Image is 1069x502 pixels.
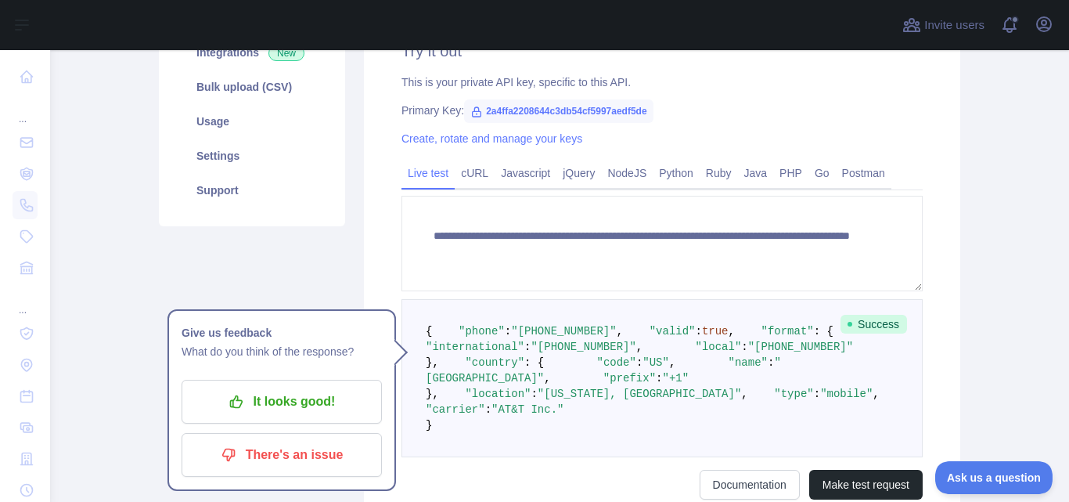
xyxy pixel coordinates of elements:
span: : { [814,325,833,338]
span: , [669,356,675,369]
span: : [485,403,491,416]
p: It looks good! [193,388,370,415]
a: cURL [455,161,495,186]
span: "valid" [650,325,696,338]
span: : [524,341,531,353]
a: Java [738,161,774,186]
a: Create, rotate and manage your keys [401,132,582,145]
span: }, [426,388,439,400]
a: Settings [178,139,326,173]
span: "[PHONE_NUMBER]" [748,341,853,353]
span: : [531,388,537,400]
div: Primary Key: [401,103,923,118]
span: , [617,325,623,338]
button: There's an issue [182,433,382,477]
iframe: Toggle Customer Support [935,461,1053,494]
span: { [426,325,432,338]
a: Go [808,161,836,186]
span: "name" [729,356,768,369]
span: "type" [774,388,813,400]
span: } [426,419,432,432]
span: : [741,341,747,353]
h2: Try it out [401,40,923,62]
a: Integrations New [178,35,326,70]
a: PHP [773,161,808,186]
span: , [741,388,747,400]
a: Documentation [700,470,800,500]
a: Javascript [495,161,556,186]
span: 2a4ffa2208644c3db54cf5997aedf5de [464,99,653,123]
button: Make test request [809,470,923,500]
button: It looks good! [182,380,382,424]
span: "AT&T Inc." [491,403,563,416]
a: Usage [178,104,326,139]
span: , [729,325,735,338]
a: NodeJS [601,161,653,186]
h1: Give us feedback [182,323,382,342]
span: "[US_STATE], [GEOGRAPHIC_DATA]" [538,388,741,400]
a: Postman [836,161,891,186]
a: Python [653,161,700,186]
a: Ruby [700,161,738,186]
button: Invite users [899,13,988,38]
span: "[PHONE_NUMBER]" [511,325,616,338]
span: : [656,372,662,385]
div: This is your private API key, specific to this API. [401,74,923,90]
span: "+1" [662,372,689,385]
div: ... [13,285,38,316]
span: , [636,341,642,353]
p: What do you think of the response? [182,342,382,361]
a: Bulk upload (CSV) [178,70,326,104]
span: "carrier" [426,403,485,416]
span: : [768,356,774,369]
span: "location" [465,388,531,400]
span: "code" [596,356,635,369]
span: Invite users [924,16,984,34]
span: "US" [642,356,669,369]
span: : [814,388,820,400]
a: Live test [401,161,455,186]
span: New [268,45,304,61]
span: true [702,325,729,338]
span: : [505,325,511,338]
p: There's an issue [193,442,370,468]
a: Support [178,173,326,208]
span: "prefix" [603,372,656,385]
div: ... [13,94,38,125]
a: jQuery [556,161,601,186]
span: , [544,372,550,385]
span: Success [840,315,907,334]
span: : [695,325,701,338]
span: "[PHONE_NUMBER]" [531,341,635,353]
span: "international" [426,341,524,353]
span: "phone" [459,325,505,338]
span: "format" [761,325,814,338]
span: : [636,356,642,369]
span: : { [524,356,544,369]
span: }, [426,356,439,369]
span: "mobile" [820,388,873,400]
span: "local" [695,341,741,353]
span: , [873,388,879,400]
span: "country" [465,356,524,369]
